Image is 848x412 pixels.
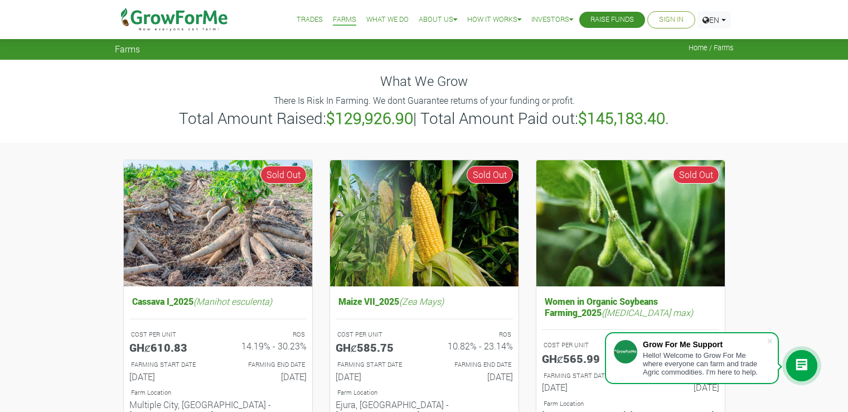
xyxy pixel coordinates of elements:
[536,160,725,287] img: growforme image
[131,388,305,397] p: Location of Farm
[542,352,622,365] h5: GHȼ565.99
[433,341,513,351] h6: 10.82% - 23.14%
[336,341,416,354] h5: GHȼ585.75
[689,44,734,52] span: Home / Farms
[419,14,457,26] a: About Us
[531,14,573,26] a: Investors
[467,166,513,184] span: Sold Out
[131,360,208,370] p: FARMING START DATE
[124,160,312,287] img: growforme image
[399,295,444,307] i: (Zea Mays)
[333,14,356,26] a: Farms
[129,341,210,354] h5: GHȼ610.83
[226,341,307,351] h6: 14.19% - 30.23%
[129,293,307,309] h5: Cassava I_2025
[115,44,140,54] span: Farms
[260,166,307,184] span: Sold Out
[337,388,511,397] p: Location of Farm
[117,109,732,128] h3: Total Amount Raised: | Total Amount Paid out: .
[326,108,413,128] b: $129,926.90
[697,11,731,28] a: EN
[228,330,305,339] p: ROS
[434,360,511,370] p: FARMING END DATE
[643,340,767,349] div: Grow For Me Support
[544,371,621,381] p: FARMING START DATE
[115,73,734,89] h4: What We Grow
[366,14,409,26] a: What We Do
[659,14,684,26] a: Sign In
[129,371,210,382] h6: [DATE]
[673,166,719,184] span: Sold Out
[117,94,732,107] p: There Is Risk In Farming. We dont Guarantee returns of your funding or profit.
[336,371,416,382] h6: [DATE]
[544,341,621,350] p: COST PER UNIT
[639,382,719,392] h6: [DATE]
[330,160,519,287] img: growforme image
[434,330,511,339] p: ROS
[590,14,634,26] a: Raise Funds
[433,371,513,382] h6: [DATE]
[542,293,719,320] h5: Women in Organic Soybeans Farming_2025
[193,295,272,307] i: (Manihot esculenta)
[542,382,622,392] h6: [DATE]
[336,293,513,309] h5: Maize VII_2025
[337,330,414,339] p: COST PER UNIT
[602,306,693,318] i: ([MEDICAL_DATA] max)
[131,330,208,339] p: COST PER UNIT
[467,14,521,26] a: How it Works
[578,108,665,128] b: $145,183.40
[337,360,414,370] p: FARMING START DATE
[643,351,767,376] div: Hello! Welcome to Grow For Me where everyone can farm and trade Agric commodities. I'm here to help.
[226,371,307,382] h6: [DATE]
[228,360,305,370] p: FARMING END DATE
[297,14,323,26] a: Trades
[544,399,718,409] p: Location of Farm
